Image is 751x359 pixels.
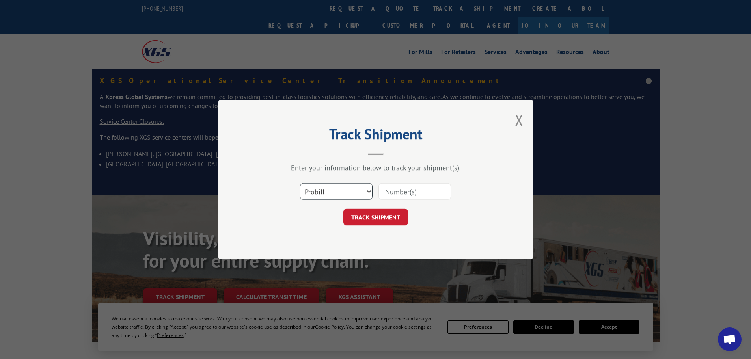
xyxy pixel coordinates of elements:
[257,128,494,143] h2: Track Shipment
[257,163,494,172] div: Enter your information below to track your shipment(s).
[515,110,524,130] button: Close modal
[343,209,408,225] button: TRACK SHIPMENT
[378,183,451,200] input: Number(s)
[718,327,742,351] a: Open chat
